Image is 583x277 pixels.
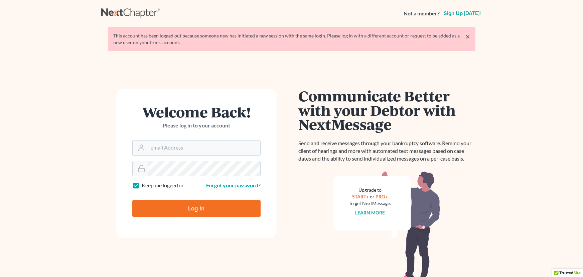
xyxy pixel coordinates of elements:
[142,182,183,189] label: Keep me logged in
[298,89,475,131] h1: Communicate Better with your Debtor with NextMessage
[148,141,260,155] input: Email Address
[376,194,388,199] a: PRO+
[349,187,391,193] div: Upgrade to
[132,200,261,217] input: Log In
[352,194,369,199] a: START+
[206,182,261,188] a: Forgot your password?
[370,194,375,199] span: or
[465,32,470,40] a: ×
[442,11,482,16] a: Sign up [DATE]!
[132,105,261,119] h1: Welcome Back!
[113,32,470,46] div: This account has been logged out because someone new has initiated a new session with the same lo...
[298,140,475,163] p: Send and receive messages through your bankruptcy software. Remind your client of hearings and mo...
[404,10,440,17] strong: Not a member?
[132,122,261,129] p: Please log in to your account
[355,210,385,215] a: Learn more
[349,200,391,207] div: to get NextMessage.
